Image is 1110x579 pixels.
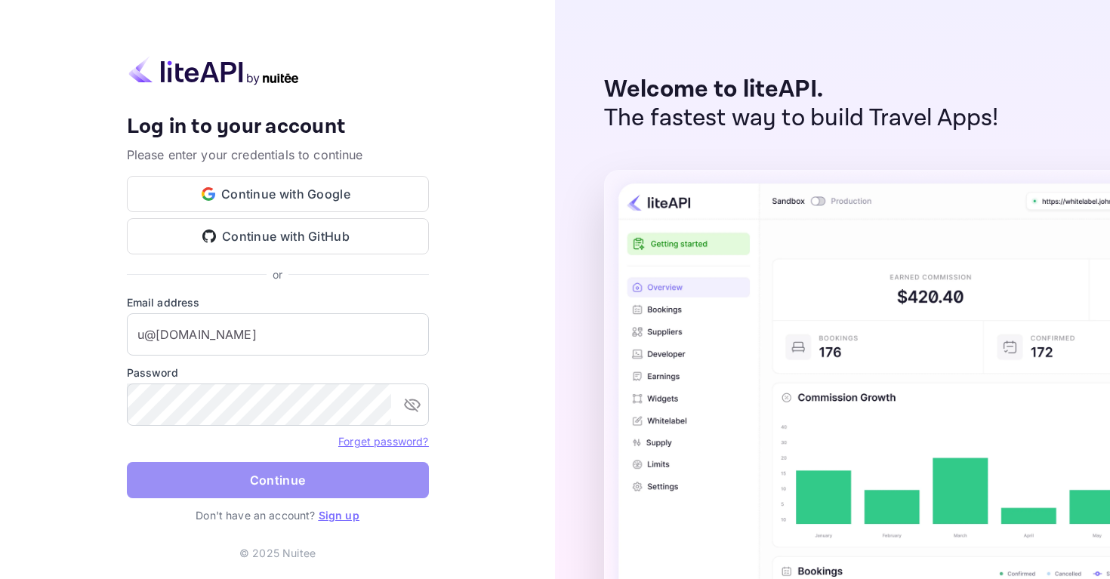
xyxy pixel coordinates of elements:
button: Continue [127,462,429,498]
label: Email address [127,294,429,310]
a: Sign up [319,509,359,522]
label: Password [127,365,429,380]
p: or [273,266,282,282]
button: toggle password visibility [397,390,427,420]
button: Continue with GitHub [127,218,429,254]
p: Please enter your credentials to continue [127,146,429,164]
a: Forget password? [338,435,428,448]
a: Forget password? [338,433,428,448]
img: liteapi [127,56,301,85]
p: The fastest way to build Travel Apps! [604,104,999,133]
input: Enter your email address [127,313,429,356]
p: Welcome to liteAPI. [604,75,999,104]
p: © 2025 Nuitee [239,545,316,561]
h4: Log in to your account [127,114,429,140]
p: Don't have an account? [127,507,429,523]
button: Continue with Google [127,176,429,212]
